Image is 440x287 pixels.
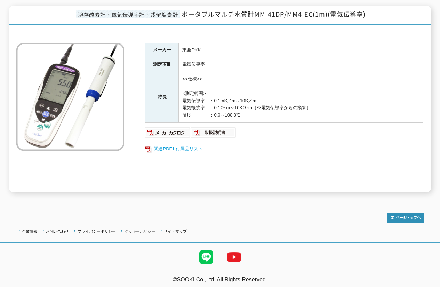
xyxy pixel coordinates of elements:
img: 電気伝導率計 MM41DP/MM4-EC(1m)(電気伝導率) [16,43,124,151]
img: メーカーカタログ [145,127,191,138]
th: メーカー [145,43,179,57]
a: クッキーポリシー [125,229,155,233]
a: お問い合わせ [46,229,69,233]
img: LINE [192,243,220,271]
a: 取扱説明書 [191,131,236,137]
a: サイトマップ [164,229,187,233]
img: YouTube [220,243,248,271]
td: <<仕様>> <測定範囲> 電気伝導率 ：0.1mS／m～10S／m 電気抵抗率 ：0.1Ω･m～10KΩ･m（※電気伝導率からの換算） 温度 ：0.0～100.0℃ [179,72,423,123]
img: 取扱説明書 [191,127,236,138]
span: 溶存酸素計・電気伝導率計・残留塩素計 [76,10,180,18]
span: ポータブルマルチ水質計MM-41DP/MM4-EC(1m)(電気伝導率) [182,9,366,19]
th: 測定項目 [145,57,179,72]
td: 電気伝導率 [179,57,423,72]
td: 東亜DKK [179,43,423,57]
a: メーカーカタログ [145,131,191,137]
img: トップページへ [387,213,424,223]
a: プライバシーポリシー [78,229,116,233]
th: 特長 [145,72,179,123]
a: 企業情報 [22,229,37,233]
a: 関連PDF1 付属品リスト [145,144,423,153]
